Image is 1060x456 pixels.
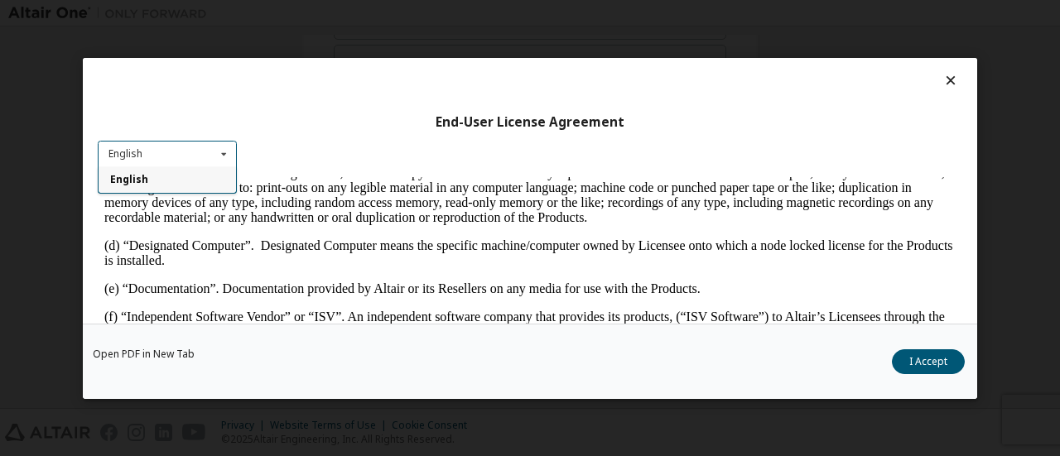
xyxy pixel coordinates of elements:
p: (e) “Documentation”. Documentation provided by Altair or its Resellers on any media for use with ... [7,104,858,119]
div: End-User License Agreement [98,113,962,130]
span: English [110,172,148,186]
p: (d) “Designated Computer”. Designated Computer means the specific machine/computer owned by Licen... [7,61,858,91]
div: English [108,149,142,159]
p: (f) “Independent Software Vendor” or “ISV”. An independent software company that provides its pro... [7,132,858,162]
p: (g) “License Log File”. A computer file providing usage information on the Products as gathered b... [7,175,858,205]
button: I Accept [892,348,965,373]
a: Open PDF in New Tab [93,348,195,358]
